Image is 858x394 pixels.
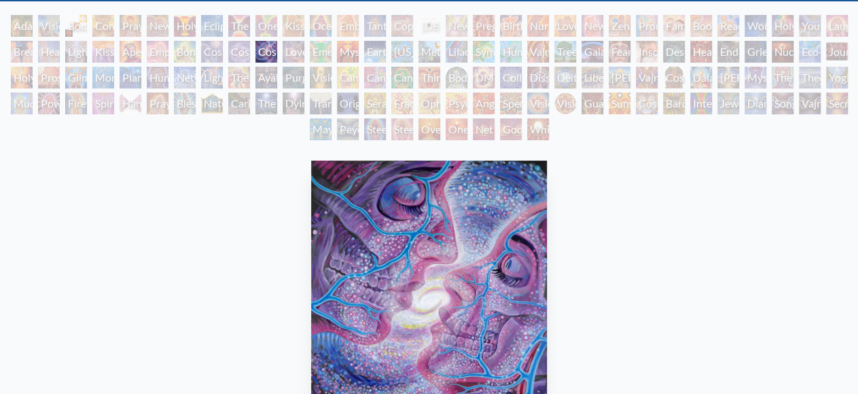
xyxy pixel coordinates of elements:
[609,15,630,37] div: Zena Lotus
[554,67,576,88] div: Deities & Demons Drinking from the Milky Pool
[418,93,440,114] div: Ophanic Eyelash
[826,15,848,37] div: Laughing Man
[228,15,250,37] div: The Kiss
[201,15,223,37] div: Eclipse
[38,41,60,63] div: Healing
[11,93,33,114] div: Mudra
[500,93,522,114] div: Spectral Lotus
[473,93,495,114] div: Angel Skin
[201,67,223,88] div: Lightworker
[418,118,440,140] div: Oversoul
[799,41,821,63] div: Eco-Atlas
[147,67,168,88] div: Human Geometry
[255,93,277,114] div: The Soul Finds It's Way
[228,67,250,88] div: The Shulgins and their Alchemical Angels
[500,15,522,37] div: Birth
[799,93,821,114] div: Vajra Being
[717,93,739,114] div: Jewel Being
[364,15,386,37] div: Tantra
[38,67,60,88] div: Prostration
[717,41,739,63] div: Endarkenment
[446,67,467,88] div: Body/Mind as a Vibratory Field of Energy
[283,15,304,37] div: Kissing
[38,93,60,114] div: Power to the Peaceful
[745,93,766,114] div: Diamond Being
[310,93,332,114] div: Transfiguration
[310,118,332,140] div: Mayan Being
[799,67,821,88] div: Theologue
[582,93,603,114] div: Guardian of Infinite Vision
[337,93,359,114] div: Original Face
[364,93,386,114] div: Seraphic Transport Docking on the Third Eye
[745,67,766,88] div: Mystic Eye
[473,41,495,63] div: Symbiosis: Gall Wasp & Oak Tree
[283,67,304,88] div: Purging
[826,41,848,63] div: Journey of the Wounded Healer
[772,67,793,88] div: The Seer
[500,41,522,63] div: Humming Bird
[527,41,549,63] div: Vajra Horse
[690,93,712,114] div: Interbeing
[446,118,467,140] div: One
[446,41,467,63] div: Lilacs
[120,67,141,88] div: Planetary Prayers
[799,15,821,37] div: Young & Old
[446,15,467,37] div: Newborn
[772,41,793,63] div: Nuclear Crucifixion
[228,41,250,63] div: Cosmic Artist
[92,93,114,114] div: Spirit Animates the Flesh
[147,93,168,114] div: Praying Hands
[554,41,576,63] div: Tree & Person
[582,41,603,63] div: Gaia
[120,41,141,63] div: Aperture
[337,67,359,88] div: Cannabis Mudra
[65,67,87,88] div: Glimpsing the Empyrean
[527,15,549,37] div: Nursing
[663,41,685,63] div: Despair
[391,15,413,37] div: Copulating
[663,15,685,37] div: Family
[473,118,495,140] div: Net of Being
[92,15,114,37] div: Contemplation
[364,41,386,63] div: Earth Energies
[636,41,658,63] div: Insomnia
[65,93,87,114] div: Firewalking
[283,93,304,114] div: Dying
[554,93,576,114] div: Vision Crystal Tondo
[609,67,630,88] div: [PERSON_NAME]
[418,67,440,88] div: Third Eye Tears of Joy
[636,93,658,114] div: Cosmic Elf
[364,67,386,88] div: Cannabis Sutra
[65,15,87,37] div: Body, Mind, Spirit
[745,15,766,37] div: Wonder
[255,67,277,88] div: Ayahuasca Visitation
[826,67,848,88] div: Yogi & the Möbius Sphere
[92,67,114,88] div: Monochord
[391,93,413,114] div: Fractal Eyes
[310,15,332,37] div: Ocean of Love Bliss
[391,67,413,88] div: Cannabacchus
[11,15,33,37] div: Adam & Eve
[690,67,712,88] div: Dalai Lama
[745,41,766,63] div: Grieving
[826,93,848,114] div: Secret Writing Being
[310,67,332,88] div: Vision Tree
[120,15,141,37] div: Praying
[255,15,277,37] div: One Taste
[609,41,630,63] div: Fear
[65,41,87,63] div: Lightweaver
[418,15,440,37] div: [DEMOGRAPHIC_DATA] Embryo
[582,67,603,88] div: Liberation Through Seeing
[120,93,141,114] div: Hands that See
[663,67,685,88] div: Cosmic [DEMOGRAPHIC_DATA]
[663,93,685,114] div: Bardo Being
[337,118,359,140] div: Peyote Being
[418,41,440,63] div: Metamorphosis
[147,15,168,37] div: New Man New Woman
[92,41,114,63] div: Kiss of the [MEDICAL_DATA]
[364,118,386,140] div: Steeplehead 1
[174,93,196,114] div: Blessing Hand
[174,15,196,37] div: Holy Grail
[527,67,549,88] div: Dissectional Art for Tool's Lateralus CD
[11,67,33,88] div: Holy Fire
